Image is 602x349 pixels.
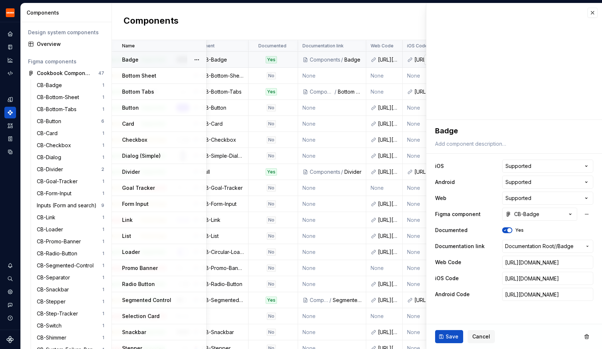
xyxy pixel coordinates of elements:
[378,200,398,208] div: [URL][DOMAIN_NAME]
[502,288,593,301] input: https://
[505,243,556,250] span: Documentation Root /
[266,56,277,63] div: Yes
[4,94,16,105] a: Design tokens
[122,297,171,304] p: Segmented Control
[122,264,158,272] p: Promo Banner
[34,236,107,247] a: CB-Promo-Banner1
[435,275,459,282] label: iOS Code
[378,297,398,304] div: [URL][DOMAIN_NAME]
[202,264,244,272] div: CB-Promo-Banner
[122,120,134,128] p: Card
[403,244,439,260] td: None
[102,154,104,160] div: 1
[502,256,593,269] input: https://
[102,239,104,244] div: 1
[340,56,344,63] div: /
[124,15,179,28] h2: Components
[37,250,80,257] div: CB-Radio-Button
[4,54,16,66] a: Analytics
[102,179,104,184] div: 1
[27,9,109,16] div: Components
[505,211,539,218] div: CB-Badge
[202,329,244,336] div: CB-Snackbar
[338,88,361,95] div: Bottom Tabs
[4,146,16,158] a: Data sources
[267,329,276,336] div: No
[403,308,439,324] td: None
[34,284,107,295] a: CB-Snackbar1
[34,332,107,344] a: CB-Shimmer1
[37,94,82,101] div: CB-Bottom-Sheet
[266,297,277,304] div: Yes
[102,299,104,305] div: 1
[4,120,16,132] div: Assets
[298,260,366,276] td: None
[122,184,155,192] p: Goal Tracker
[366,68,403,84] td: None
[37,214,58,221] div: CB-Link
[202,297,244,304] div: CB-Segmented-Control
[414,56,434,63] div: [URL][DOMAIN_NAME]
[122,232,131,240] p: List
[378,281,398,288] div: [URL][DOMAIN_NAME]
[403,276,439,292] td: None
[122,88,154,95] p: Bottom Tabs
[102,287,104,293] div: 1
[378,120,398,128] div: [URL][DOMAIN_NAME]
[202,168,244,176] div: Full
[202,88,244,95] div: CB-Bottom-Tabs
[122,248,140,256] p: Loader
[4,273,16,285] div: Search ⌘K
[340,168,344,176] div: /
[34,176,107,187] a: CB-Goal-Tracker1
[435,179,455,186] label: Android
[102,82,104,88] div: 1
[310,88,334,95] div: Components
[378,152,398,160] div: [URL][DOMAIN_NAME]
[403,196,439,212] td: None
[435,211,481,218] label: Figma component
[344,168,361,176] div: Divider
[403,148,439,164] td: None
[378,329,398,336] div: [URL][DOMAIN_NAME]
[34,103,107,115] a: CB-Bottom-Tabs1
[403,228,439,244] td: None
[298,180,366,196] td: None
[267,313,276,320] div: No
[366,84,403,100] td: None
[37,298,69,305] div: CB-Stepper
[37,202,99,209] div: Inputs (Form and search)
[37,130,60,137] div: CB-Card
[403,324,439,340] td: None
[102,323,104,329] div: 1
[4,299,16,311] button: Contact support
[298,132,366,148] td: None
[267,136,276,144] div: No
[403,132,439,148] td: None
[298,68,366,84] td: None
[102,215,104,220] div: 1
[298,276,366,292] td: None
[4,41,16,53] div: Documentation
[4,286,16,298] a: Settings
[403,180,439,196] td: None
[34,188,107,199] a: CB-Form-Input1
[378,248,398,256] div: [URL][DOMAIN_NAME]
[371,43,394,49] p: Web Code
[34,200,107,211] a: Inputs (Form and search)9
[472,333,490,340] span: Cancel
[122,104,139,111] p: Button
[414,168,434,176] div: [URL][DOMAIN_NAME]
[366,180,403,196] td: None
[6,8,15,17] img: 4e8d6f31-f5cf-47b4-89aa-e4dec1dc0822.png
[435,195,446,202] label: Web
[202,184,244,192] div: CB-Goal-Tracker
[122,216,133,224] p: Link
[202,72,244,79] div: CB-Bottom-Sheet
[37,154,64,161] div: CB-Dialog
[25,67,107,79] a: Cookbook Components47
[4,28,16,40] div: Home
[267,104,276,111] div: No
[7,336,14,343] svg: Supernova Logo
